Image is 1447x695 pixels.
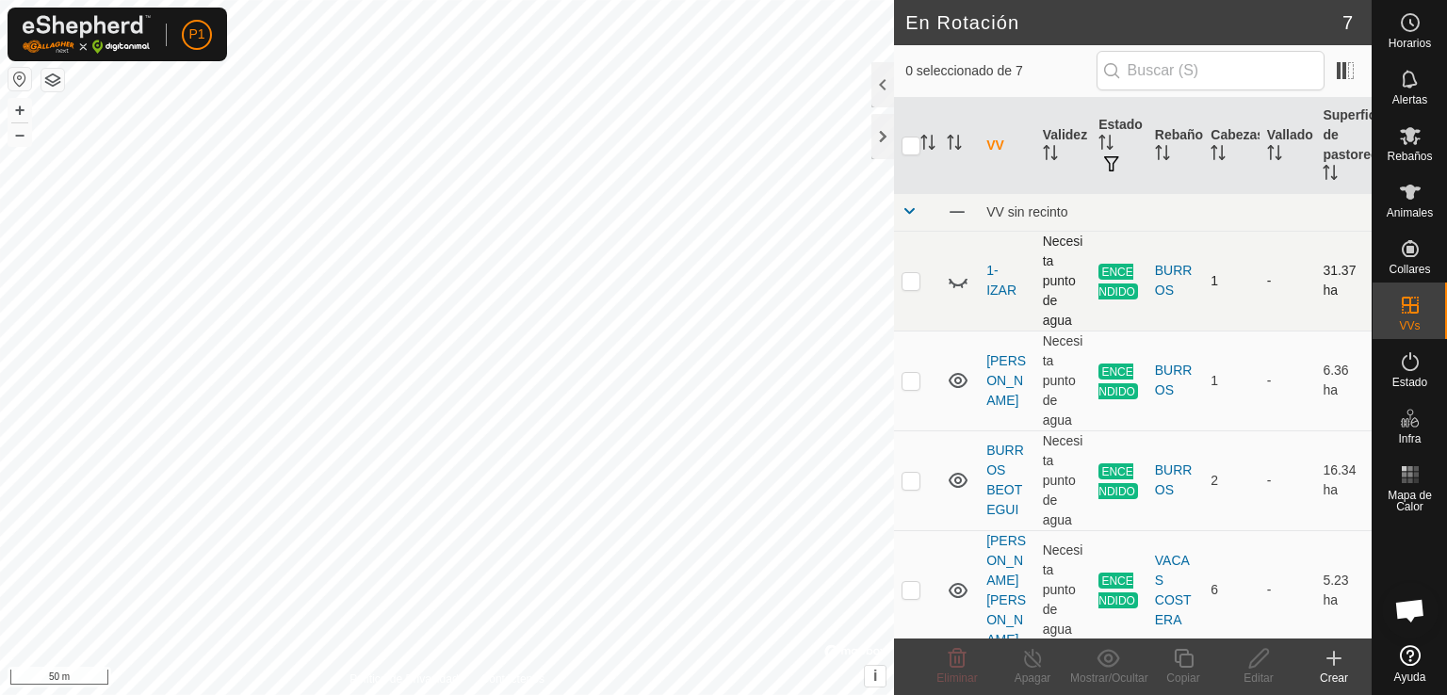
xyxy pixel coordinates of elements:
[1260,98,1316,194] th: Vallado
[1296,670,1372,687] div: Crear
[1203,331,1260,430] td: 1
[1155,461,1196,500] div: BURROS
[1091,98,1147,194] th: Estado
[1070,670,1146,687] div: Mostrar/Ocultar
[1260,231,1316,331] td: -
[1203,231,1260,331] td: 1
[1035,331,1092,430] td: Necesita punto de agua
[1315,430,1372,530] td: 16.34 ha
[41,69,64,91] button: Capas del Mapa
[986,204,1364,219] div: VV sin recinto
[481,671,545,687] a: Contáctenos
[920,137,935,153] p-sorticon: Activar para ordenar
[986,263,1016,298] a: 1-IZAR
[1392,94,1427,105] span: Alertas
[23,15,151,54] img: Logo Gallagher
[1098,364,1138,399] span: ENCENDIDO
[1323,168,1338,183] p-sorticon: Activar para ordenar
[1146,670,1221,687] div: Copiar
[986,443,1024,517] a: BURROS BEOTEGUI
[1315,530,1372,650] td: 5.23 ha
[865,666,886,687] button: i
[1260,530,1316,650] td: -
[1098,573,1138,608] span: ENCENDIDO
[1203,98,1260,194] th: Cabezas
[1035,98,1092,194] th: Validez
[1394,671,1426,683] span: Ayuda
[1373,638,1447,690] a: Ayuda
[1315,98,1372,194] th: Superficie de pastoreo
[936,671,977,685] span: Eliminar
[1203,530,1260,650] td: 6
[873,668,877,684] span: i
[1098,137,1114,153] p-sorticon: Activar para ordenar
[1399,320,1420,331] span: VVs
[1221,670,1296,687] div: Editar
[1098,463,1138,499] span: ENCENDIDO
[1155,551,1196,630] div: VACAS COSTERA
[995,670,1070,687] div: Apagar
[905,61,1096,81] span: 0 seleccionado de 7
[8,123,31,146] button: –
[905,11,1342,34] h2: En Rotación
[188,24,204,44] span: P1
[1098,264,1138,299] span: ENCENDIDO
[1315,231,1372,331] td: 31.37 ha
[1377,490,1442,512] span: Mapa de Calor
[1389,38,1431,49] span: Horarios
[1035,530,1092,650] td: Necesita punto de agua
[1203,430,1260,530] td: 2
[1315,331,1372,430] td: 6.36 ha
[1155,261,1196,300] div: BURROS
[1155,361,1196,400] div: BURROS
[350,671,458,687] a: Política de Privacidad
[979,98,1035,194] th: VV
[1097,51,1325,90] input: Buscar (S)
[1382,582,1439,638] a: Chat abierto
[1387,151,1432,162] span: Rebaños
[8,99,31,121] button: +
[1260,430,1316,530] td: -
[1398,433,1421,444] span: Infra
[1035,430,1092,530] td: Necesita punto de agua
[1211,148,1226,163] p-sorticon: Activar para ordenar
[947,137,962,153] p-sorticon: Activar para ordenar
[1155,148,1170,163] p-sorticon: Activar para ordenar
[1389,264,1430,275] span: Collares
[1267,148,1282,163] p-sorticon: Activar para ordenar
[1043,148,1058,163] p-sorticon: Activar para ordenar
[1260,331,1316,430] td: -
[1392,377,1427,388] span: Estado
[1387,207,1433,218] span: Animales
[1342,8,1353,37] span: 7
[986,353,1026,408] a: [PERSON_NAME]
[8,68,31,90] button: Restablecer Mapa
[1147,98,1204,194] th: Rebaño
[986,533,1026,647] a: [PERSON_NAME] [PERSON_NAME]
[1035,231,1092,331] td: Necesita punto de agua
